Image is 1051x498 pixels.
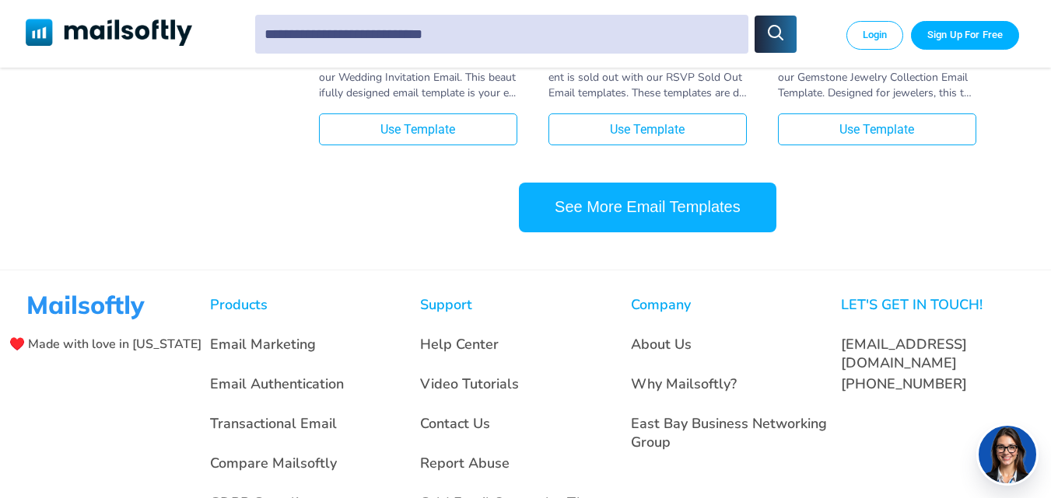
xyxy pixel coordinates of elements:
[319,54,517,101] div: Celebrate love and a new beginning with our Wedding Invitation Email. This beautifully designed e...
[210,335,316,353] a: Email Marketing
[210,454,337,472] a: Compare Mailsoftly
[976,426,1039,483] img: agent
[841,374,967,393] a: [PHONE_NUMBER]
[420,335,499,353] a: Help Center
[631,374,737,393] a: Why Mailsoftly?
[319,113,517,145] a: Use Template
[420,414,490,433] a: Contact Us
[631,414,827,451] a: East Bay Business Networking Group
[911,21,1019,49] a: Trial
[631,335,692,353] a: About Us
[548,54,747,101] div: Notify your guests promptly when an event is sold out with our RSVP Sold Out Email templates. The...
[519,183,776,232] button: See More Email Templates
[9,336,201,363] span: ♥️ Made with love in [US_STATE]
[210,414,337,433] a: Transactional Email
[778,113,976,145] a: Use Template
[210,374,344,393] a: Email Authentication
[548,113,747,145] a: Use Template
[26,19,193,49] a: Mailsoftly
[420,374,519,393] a: Video Tutorials
[846,21,904,49] a: Login
[841,335,967,372] a: [EMAIL_ADDRESS][DOMAIN_NAME]
[28,295,145,320] img: Mailsoftly Logo
[778,54,976,101] div: Showcase the allure of gemstones with our Gemstone Jewelry Collection Email Template. Designed fo...
[420,454,510,472] a: Report Abuse
[26,19,193,46] img: Mailsoftly Logo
